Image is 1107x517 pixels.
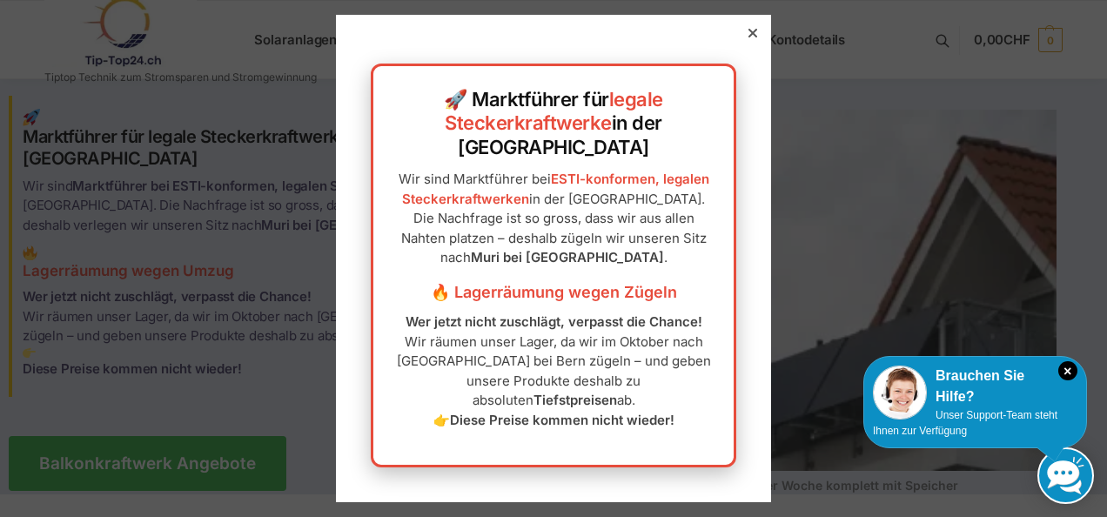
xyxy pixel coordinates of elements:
p: Wir sind Marktführer bei in der [GEOGRAPHIC_DATA]. Die Nachfrage ist so gross, dass wir aus allen... [391,170,716,268]
strong: Muri bei [GEOGRAPHIC_DATA] [471,249,664,265]
h3: 🔥 Lagerräumung wegen Zügeln [391,281,716,304]
strong: Tiefstpreisen [533,392,617,408]
i: Schließen [1058,361,1077,380]
img: Customer service [873,366,927,420]
strong: Diese Preise kommen nicht wieder! [450,412,674,428]
a: legale Steckerkraftwerke [445,88,663,135]
div: Brauchen Sie Hilfe? [873,366,1077,407]
span: Unser Support-Team steht Ihnen zur Verfügung [873,409,1057,437]
strong: Wer jetzt nicht zuschlägt, verpasst die Chance! [406,313,702,330]
p: Wir räumen unser Lager, da wir im Oktober nach [GEOGRAPHIC_DATA] bei Bern zügeln – und geben unse... [391,312,716,430]
a: ESTI-konformen, legalen Steckerkraftwerken [402,171,709,207]
h2: 🚀 Marktführer für in der [GEOGRAPHIC_DATA] [391,88,716,160]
